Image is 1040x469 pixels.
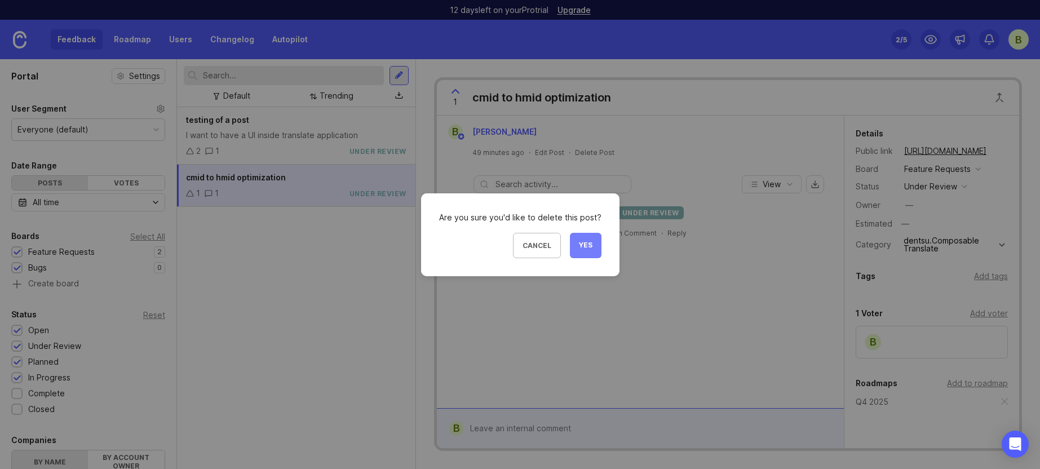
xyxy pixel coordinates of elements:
[570,233,601,258] button: Yes
[513,233,561,258] button: Cancel
[1002,431,1029,458] div: Open Intercom Messenger
[579,241,592,250] span: Yes
[439,211,601,224] div: Are you sure you'd like to delete this post?
[523,241,551,250] span: Cancel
